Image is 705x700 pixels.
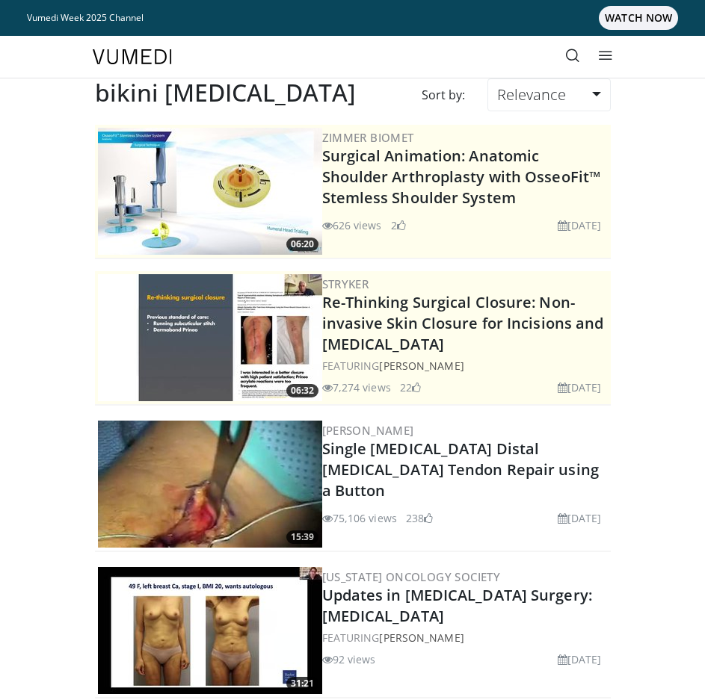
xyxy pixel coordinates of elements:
[558,651,602,667] li: [DATE]
[558,380,602,395] li: [DATE]
[98,567,322,694] a: 31:21
[98,128,322,255] img: 84e7f812-2061-4fff-86f6-cdff29f66ef4.300x170_q85_crop-smart_upscale.jpg
[322,423,414,438] a: [PERSON_NAME]
[322,358,608,374] div: FEATURING
[98,128,322,255] a: 06:20
[98,567,322,694] img: 451c6f4e-319a-4cc1-8fc8-79afd8d4a056.300x170_q85_crop-smart_upscale.jpg
[286,384,318,397] span: 06:32
[98,274,322,401] a: 06:32
[599,6,678,30] span: WATCH NOW
[410,78,476,111] div: Sort by:
[322,276,369,291] a: Stryker
[322,439,599,501] a: Single [MEDICAL_DATA] Distal [MEDICAL_DATA] Tendon Repair using a Button
[400,380,421,395] li: 22
[286,677,318,690] span: 31:21
[487,78,610,111] a: Relevance
[322,217,382,233] li: 626 views
[322,585,592,626] a: Updates in [MEDICAL_DATA] Surgery: [MEDICAL_DATA]
[322,130,414,145] a: Zimmer Biomet
[322,569,501,584] a: [US_STATE] Oncology Society
[558,510,602,526] li: [DATE]
[98,421,322,548] a: 15:39
[322,630,608,645] div: FEATURING
[286,238,318,251] span: 06:20
[98,421,322,548] img: king_0_3.png.300x170_q85_crop-smart_upscale.jpg
[379,631,464,645] a: [PERSON_NAME]
[558,217,602,233] li: [DATE]
[322,510,397,526] li: 75,106 views
[322,380,391,395] li: 7,274 views
[322,292,604,354] a: Re-Thinking Surgical Closure: Non-invasive Skin Closure for Incisions and [MEDICAL_DATA]
[98,274,322,401] img: f1f532c3-0ef6-42d5-913a-00ff2bbdb663.300x170_q85_crop-smart_upscale.jpg
[406,510,433,526] li: 238
[497,84,566,105] span: Relevance
[93,49,172,64] img: VuMedi Logo
[286,530,318,544] span: 15:39
[322,651,376,667] li: 92 views
[95,78,356,107] h2: bikini [MEDICAL_DATA]
[379,359,464,373] a: [PERSON_NAME]
[391,217,406,233] li: 2
[27,6,678,30] a: Vumedi Week 2025 ChannelWATCH NOW
[322,146,601,208] a: Surgical Animation: Anatomic Shoulder Arthroplasty with OsseoFit™ Stemless Shoulder System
